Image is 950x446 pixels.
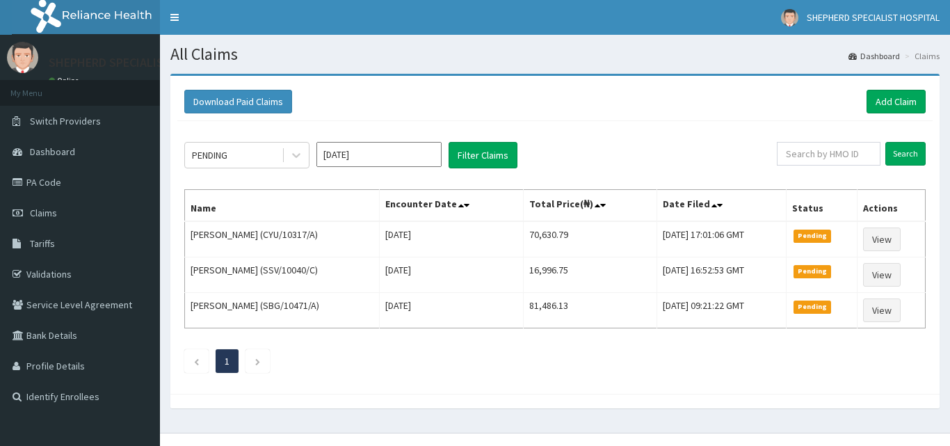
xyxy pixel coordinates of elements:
[225,355,230,367] a: Page 1 is your current page
[49,56,228,69] p: SHEPHERD SPECIALIST HOSPITAL
[848,50,900,62] a: Dashboard
[863,263,901,287] a: View
[863,228,901,251] a: View
[657,293,786,328] td: [DATE] 09:21:22 GMT
[30,145,75,158] span: Dashboard
[794,301,832,313] span: Pending
[807,11,940,24] span: SHEPHERD SPECIALIST HOSPITAL
[794,230,832,242] span: Pending
[185,221,380,257] td: [PERSON_NAME] (CYU/10317/A)
[379,257,524,293] td: [DATE]
[192,148,227,162] div: PENDING
[170,45,940,63] h1: All Claims
[184,90,292,113] button: Download Paid Claims
[786,190,857,222] th: Status
[30,207,57,219] span: Claims
[794,265,832,278] span: Pending
[524,257,657,293] td: 16,996.75
[185,293,380,328] td: [PERSON_NAME] (SBG/10471/A)
[863,298,901,322] a: View
[30,115,101,127] span: Switch Providers
[524,221,657,257] td: 70,630.79
[316,142,442,167] input: Select Month and Year
[379,190,524,222] th: Encounter Date
[379,293,524,328] td: [DATE]
[524,190,657,222] th: Total Price(₦)
[185,257,380,293] td: [PERSON_NAME] (SSV/10040/C)
[657,221,786,257] td: [DATE] 17:01:06 GMT
[379,221,524,257] td: [DATE]
[885,142,926,166] input: Search
[657,190,786,222] th: Date Filed
[524,293,657,328] td: 81,486.13
[449,142,517,168] button: Filter Claims
[657,257,786,293] td: [DATE] 16:52:53 GMT
[777,142,880,166] input: Search by HMO ID
[30,237,55,250] span: Tariffs
[255,355,261,367] a: Next page
[901,50,940,62] li: Claims
[781,9,798,26] img: User Image
[185,190,380,222] th: Name
[49,76,82,86] a: Online
[7,42,38,73] img: User Image
[857,190,925,222] th: Actions
[193,355,200,367] a: Previous page
[867,90,926,113] a: Add Claim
